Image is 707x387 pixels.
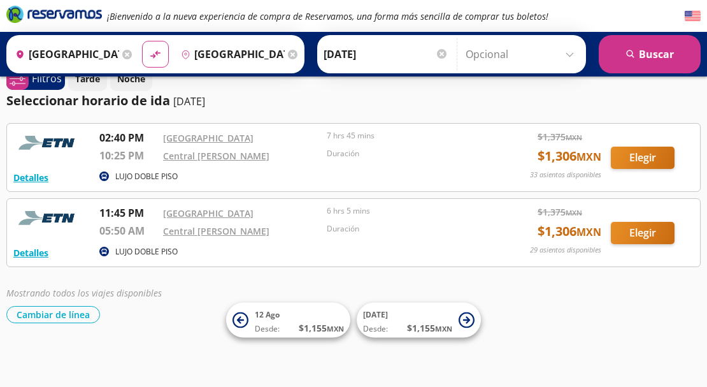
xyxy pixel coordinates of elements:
a: [GEOGRAPHIC_DATA] [163,132,254,144]
span: $ 1,375 [538,205,582,219]
small: MXN [566,133,582,142]
i: Brand Logo [6,4,102,24]
p: 02:40 PM [99,130,157,145]
a: Central [PERSON_NAME] [163,150,269,162]
button: Tarde [68,66,107,91]
em: Mostrando todos los viajes disponibles [6,287,162,299]
input: Buscar Destino [176,38,285,70]
small: MXN [576,150,601,164]
span: [DATE] [363,309,388,320]
a: Central [PERSON_NAME] [163,225,269,237]
p: 29 asientos disponibles [530,245,601,256]
button: Buscar [599,35,701,73]
span: $ 1,155 [407,321,452,335]
span: Desde: [255,323,280,335]
p: Seleccionar horario de ida [6,91,170,110]
button: [DATE]Desde:$1,155MXN [357,303,481,338]
p: LUJO DOBLE PISO [115,246,178,258]
a: [GEOGRAPHIC_DATA] [163,207,254,219]
input: Opcional [466,38,580,70]
p: 7 hrs 45 mins [327,130,484,142]
span: $ 1,306 [538,147,601,166]
span: 12 Ago [255,309,280,320]
button: English [685,8,701,24]
p: Noche [117,72,145,85]
p: LUJO DOBLE PISO [115,171,178,182]
button: Detalles [13,246,48,259]
img: RESERVAMOS [13,130,83,156]
input: Elegir Fecha [324,38,448,70]
button: 0Filtros [6,68,65,90]
button: Noche [110,66,152,91]
p: [DATE] [173,94,205,109]
small: MXN [576,225,601,239]
span: $ 1,155 [299,321,344,335]
small: MXN [566,208,582,217]
button: 12 AgoDesde:$1,155MXN [226,303,350,338]
small: MXN [435,324,452,333]
button: Detalles [13,171,48,184]
em: ¡Bienvenido a la nueva experiencia de compra de Reservamos, una forma más sencilla de comprar tus... [107,10,548,22]
a: Brand Logo [6,4,102,27]
p: Duración [327,223,484,235]
input: Buscar Origen [10,38,119,70]
p: Tarde [75,72,100,85]
p: 33 asientos disponibles [530,170,601,180]
small: MXN [327,324,344,333]
p: 05:50 AM [99,223,157,238]
button: Cambiar de línea [6,306,100,323]
img: RESERVAMOS [13,205,83,231]
p: 11:45 PM [99,205,157,221]
button: Elegir [611,147,675,169]
p: 10:25 PM [99,148,157,163]
p: Duración [327,148,484,159]
span: $ 1,375 [538,130,582,143]
button: Elegir [611,222,675,244]
span: Desde: [363,323,388,335]
span: $ 1,306 [538,222,601,241]
p: Filtros [32,71,62,86]
p: 6 hrs 5 mins [327,205,484,217]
